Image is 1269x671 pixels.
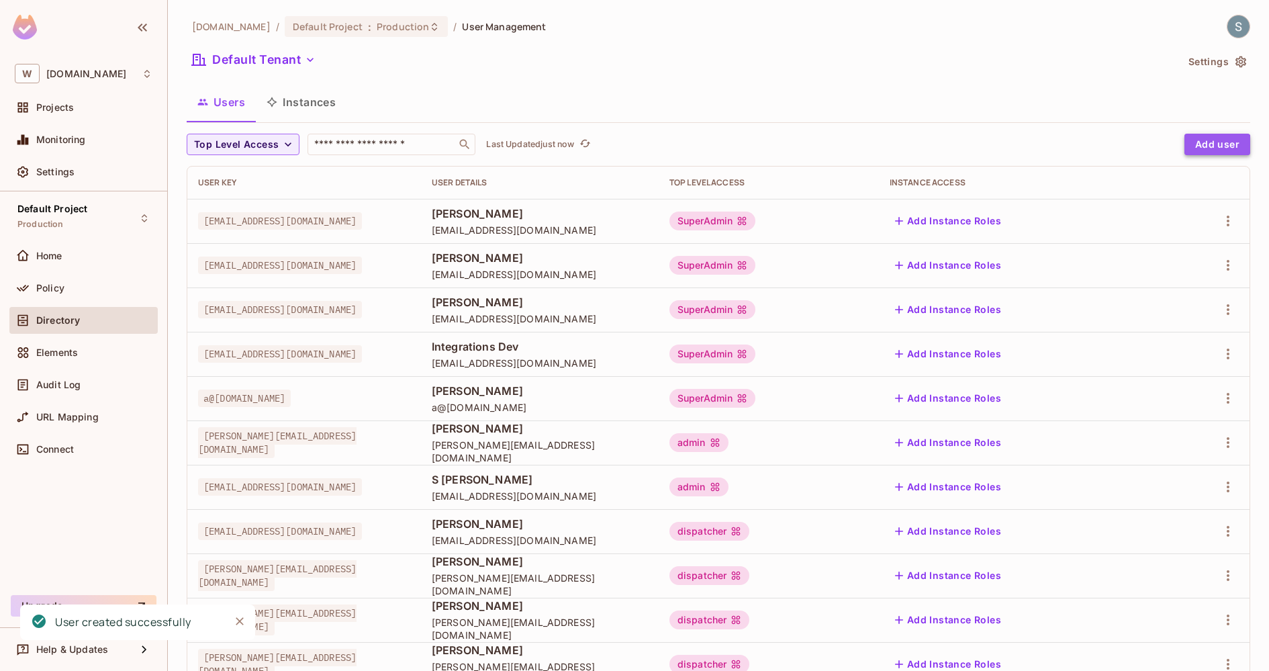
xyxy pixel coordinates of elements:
span: [PERSON_NAME][EMAIL_ADDRESS][DOMAIN_NAME] [198,427,357,458]
button: Default Tenant [187,49,321,71]
span: Click to refresh data [574,136,593,152]
div: Instance Access [890,177,1151,188]
span: URL Mapping [36,412,99,422]
div: User created successfully [55,614,191,631]
span: [PERSON_NAME][EMAIL_ADDRESS][DOMAIN_NAME] [432,572,648,597]
span: Audit Log [36,379,81,390]
span: [PERSON_NAME][EMAIL_ADDRESS][DOMAIN_NAME] [198,605,357,635]
span: [PERSON_NAME] [432,295,648,310]
span: the active workspace [192,20,271,33]
div: SuperAdmin [669,389,756,408]
span: Default Project [293,20,363,33]
span: [EMAIL_ADDRESS][DOMAIN_NAME] [432,490,648,502]
span: [PERSON_NAME][EMAIL_ADDRESS][DOMAIN_NAME] [432,439,648,464]
span: User Management [462,20,546,33]
span: Connect [36,444,74,455]
button: Add Instance Roles [890,521,1006,542]
button: Users [187,85,256,119]
span: W [15,64,40,83]
img: Shekhar Tyagi [1227,15,1250,38]
div: User Details [432,177,648,188]
span: [PERSON_NAME][EMAIL_ADDRESS][DOMAIN_NAME] [198,560,357,591]
span: [EMAIL_ADDRESS][DOMAIN_NAME] [198,478,362,496]
span: Settings [36,167,75,177]
p: Last Updated just now [486,139,574,150]
button: Add Instance Roles [890,343,1006,365]
span: S [PERSON_NAME] [432,472,648,487]
li: / [276,20,279,33]
button: Add Instance Roles [890,476,1006,498]
span: [EMAIL_ADDRESS][DOMAIN_NAME] [198,212,362,230]
div: SuperAdmin [669,345,756,363]
span: Policy [36,283,64,294]
span: : [367,21,372,32]
span: [PERSON_NAME] [432,251,648,265]
div: dispatcher [669,522,750,541]
span: Production [17,219,64,230]
span: [EMAIL_ADDRESS][DOMAIN_NAME] [432,534,648,547]
button: refresh [577,136,593,152]
span: [PERSON_NAME] [432,643,648,658]
div: dispatcher [669,566,750,585]
button: Add Instance Roles [890,609,1006,631]
button: Add Instance Roles [890,565,1006,586]
span: Projects [36,102,74,113]
span: [EMAIL_ADDRESS][DOMAIN_NAME] [198,523,362,540]
button: Add Instance Roles [890,388,1006,409]
button: Close [230,611,250,631]
button: Add Instance Roles [890,210,1006,232]
div: User Key [198,177,410,188]
img: SReyMgAAAABJRU5ErkJggg== [13,15,37,40]
div: SuperAdmin [669,256,756,275]
span: Production [377,20,429,33]
span: [PERSON_NAME] [432,384,648,398]
span: [EMAIL_ADDRESS][DOMAIN_NAME] [432,224,648,236]
div: Top Level Access [669,177,868,188]
span: [EMAIL_ADDRESS][DOMAIN_NAME] [432,268,648,281]
div: admin [669,478,728,496]
span: Top Level Access [194,136,279,153]
span: [PERSON_NAME] [432,421,648,436]
span: refresh [579,138,591,151]
span: Home [36,251,62,261]
button: Add Instance Roles [890,432,1006,453]
span: Elements [36,347,78,358]
button: Add Instance Roles [890,299,1006,320]
button: Settings [1183,51,1250,73]
span: [PERSON_NAME] [432,598,648,613]
span: [EMAIL_ADDRESS][DOMAIN_NAME] [198,257,362,274]
button: Add user [1184,134,1250,155]
span: [PERSON_NAME][EMAIL_ADDRESS][DOMAIN_NAME] [432,616,648,641]
span: [EMAIL_ADDRESS][DOMAIN_NAME] [198,345,362,363]
button: Instances [256,85,346,119]
span: Workspace: withpronto.com [46,69,126,79]
span: [EMAIL_ADDRESS][DOMAIN_NAME] [432,357,648,369]
div: admin [669,433,728,452]
div: SuperAdmin [669,212,756,230]
span: Monitoring [36,134,86,145]
span: [PERSON_NAME] [432,517,648,531]
span: [PERSON_NAME] [432,206,648,221]
button: Top Level Access [187,134,299,155]
button: Add Instance Roles [890,255,1006,276]
span: Default Project [17,204,87,214]
span: a@[DOMAIN_NAME] [432,401,648,414]
div: SuperAdmin [669,300,756,319]
span: Directory [36,315,80,326]
span: [EMAIL_ADDRESS][DOMAIN_NAME] [432,312,648,325]
li: / [453,20,457,33]
span: [PERSON_NAME] [432,554,648,569]
span: [EMAIL_ADDRESS][DOMAIN_NAME] [198,301,362,318]
span: a@[DOMAIN_NAME] [198,390,291,407]
span: Integrations Dev [432,339,648,354]
div: dispatcher [669,611,750,629]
